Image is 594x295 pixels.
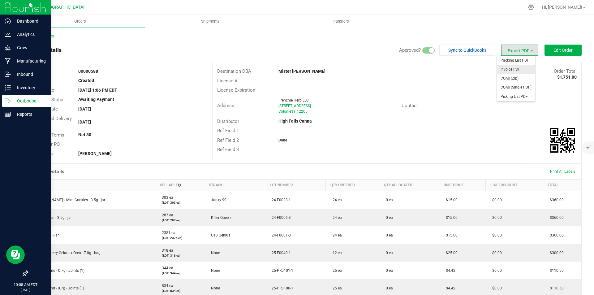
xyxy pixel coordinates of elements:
span: Picking List PDF [497,92,535,101]
span: 834 ea [159,284,173,288]
span: Distributor [217,119,239,124]
inline-svg: Grow [5,45,11,51]
span: 0 ea [383,251,393,255]
span: $0.00 [489,286,502,290]
span: 2351 ea [159,231,175,235]
p: (LOT: 303 ea) [159,200,200,205]
strong: $1,751.00 [557,75,577,80]
strong: [DATE] 1:06 PM EDT [78,88,117,93]
span: 318 ea [159,248,173,253]
span: Junky 99 [208,198,226,202]
img: Scan me! [550,128,575,153]
li: COAs (Zip) [497,74,535,83]
span: Colonie [278,109,291,114]
span: 0 ea [383,198,393,202]
p: Manufacturing [11,57,48,65]
span: G13 Genius [208,233,230,237]
span: Export PDF [501,45,538,56]
p: 10:08 AM EDT [3,282,48,288]
span: 0 ea [383,215,393,220]
div: Manage settings [527,4,535,10]
span: None [208,251,220,255]
span: $110.50 [547,268,564,273]
span: $360.00 [547,215,564,220]
th: Lot Number [265,180,325,191]
span: $360.00 [547,233,564,237]
strong: [DATE] [78,106,91,111]
span: Invoice PDF [497,65,535,74]
span: Killer Queen [208,215,231,220]
p: Dashboard [11,17,48,25]
span: 303 ea [159,195,173,200]
inline-svg: Reports [5,111,11,117]
span: [PERSON_NAME]'s Mint Cookies - 3.5g - jar [32,198,105,202]
strong: 00000588 [78,69,98,74]
span: [GEOGRAPHIC_DATA] [42,5,84,10]
inline-svg: Outbound [5,98,11,104]
th: Qty Ordered [326,180,379,191]
span: 25 ea [329,286,342,290]
strong: [DATE] [78,119,91,124]
span: 0 ea [383,286,393,290]
span: Lemon Cherry Gelato x Oreo - 7.0g - bag [32,251,101,255]
inline-svg: Dashboard [5,18,11,24]
span: Destination DBA [217,68,251,74]
span: $0.00 [489,251,502,255]
span: $300.00 [547,251,564,255]
a: Orders [15,15,145,28]
p: (LOT: 318 ea) [159,253,200,258]
span: 25-F0040-1 [269,251,291,255]
span: Orders [66,19,94,24]
span: 12 ea [329,251,342,255]
th: Unit Price [439,180,486,191]
span: Sync to QuickBooks [448,48,486,53]
span: Requested Delivery Date [32,116,72,128]
span: Transfers [324,19,357,24]
strong: Mister [PERSON_NAME] [278,69,325,74]
span: $360.00 [547,198,564,202]
strong: Created [78,78,94,83]
span: $110.50 [547,286,564,290]
span: $15.00 [443,198,458,202]
span: 0 ea [383,268,393,273]
span: 24-F0038-1 [269,198,291,202]
span: Shipments [193,19,228,24]
inline-svg: Inbound [5,71,11,77]
span: $15.00 [443,233,458,237]
li: Packing List PDF [497,56,535,65]
inline-svg: Manufacturing [5,58,11,64]
span: Print All Labels [550,169,575,174]
span: Ref Field 1 [217,128,239,133]
p: Inventory [11,84,48,91]
span: 24 ea [329,198,342,202]
span: Edit Order [553,48,573,53]
strong: Done [278,138,287,142]
span: $4.42 [443,286,455,290]
span: 24-F0001-3 [269,233,291,237]
strong: High Falls Canna [278,119,312,124]
th: Line Discount [485,180,543,191]
span: Frenchie Herb LLC [278,98,309,102]
span: 24 ea [329,215,342,220]
span: Ref Field 2 [217,137,239,143]
span: 12205 [297,109,308,114]
span: 0 ea [383,233,393,237]
a: Shipments [145,15,275,28]
span: $4.42 [443,268,455,273]
span: Hi, [PERSON_NAME]! [542,5,582,10]
span: Order Total [554,68,577,74]
span: License # [217,78,237,84]
span: 25-PR0100-1 [269,286,293,290]
iframe: Resource center [6,245,25,264]
inline-svg: Inventory [5,85,11,91]
span: Ref Field 3 [217,147,239,152]
strong: Net 30 [78,132,91,137]
p: Grow [11,44,48,51]
span: None [208,268,220,273]
strong: Awaiting Payment [78,97,114,102]
span: Indica Blend - 0.7g - Joints (1) [32,286,84,290]
li: COAs (Single PDF) [497,83,535,92]
span: 344 ea [159,266,173,270]
button: Edit Order [544,45,582,56]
